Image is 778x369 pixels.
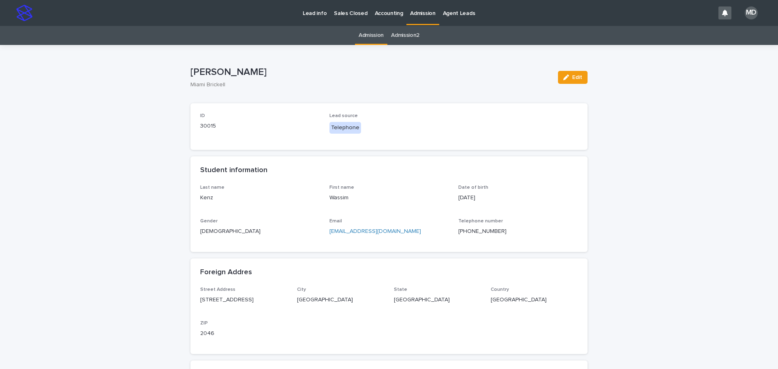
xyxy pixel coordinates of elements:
[329,122,361,134] div: Telephone
[200,166,267,175] h2: Student information
[329,219,342,224] span: Email
[200,287,235,292] span: Street Address
[200,219,218,224] span: Gender
[359,26,384,45] a: Admission
[491,287,509,292] span: Country
[16,5,32,21] img: stacker-logo-s-only.png
[745,6,758,19] div: MD
[458,185,488,190] span: Date of birth
[190,81,548,88] p: Miami Brickell
[458,219,503,224] span: Telephone number
[394,287,407,292] span: State
[200,329,287,338] p: 2046
[391,26,419,45] a: Admission2
[572,75,582,80] span: Edit
[297,296,384,304] p: [GEOGRAPHIC_DATA]
[200,227,320,236] p: [DEMOGRAPHIC_DATA]
[394,296,481,304] p: [GEOGRAPHIC_DATA]
[200,268,252,277] h2: Foreign Addres
[458,228,507,234] a: [PHONE_NUMBER]
[458,194,578,202] p: [DATE]
[329,228,421,234] a: [EMAIL_ADDRESS][DOMAIN_NAME]
[200,185,224,190] span: Last name
[329,185,354,190] span: First name
[200,113,205,118] span: ID
[558,71,588,84] button: Edit
[200,296,287,304] p: [STREET_ADDRESS]
[190,66,551,78] p: [PERSON_NAME]
[329,113,358,118] span: Lead source
[297,287,306,292] span: City
[200,321,208,326] span: ZIP
[200,194,320,202] p: Kenz
[329,194,449,202] p: Wassim
[200,122,320,130] p: 30015
[491,296,578,304] p: [GEOGRAPHIC_DATA]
